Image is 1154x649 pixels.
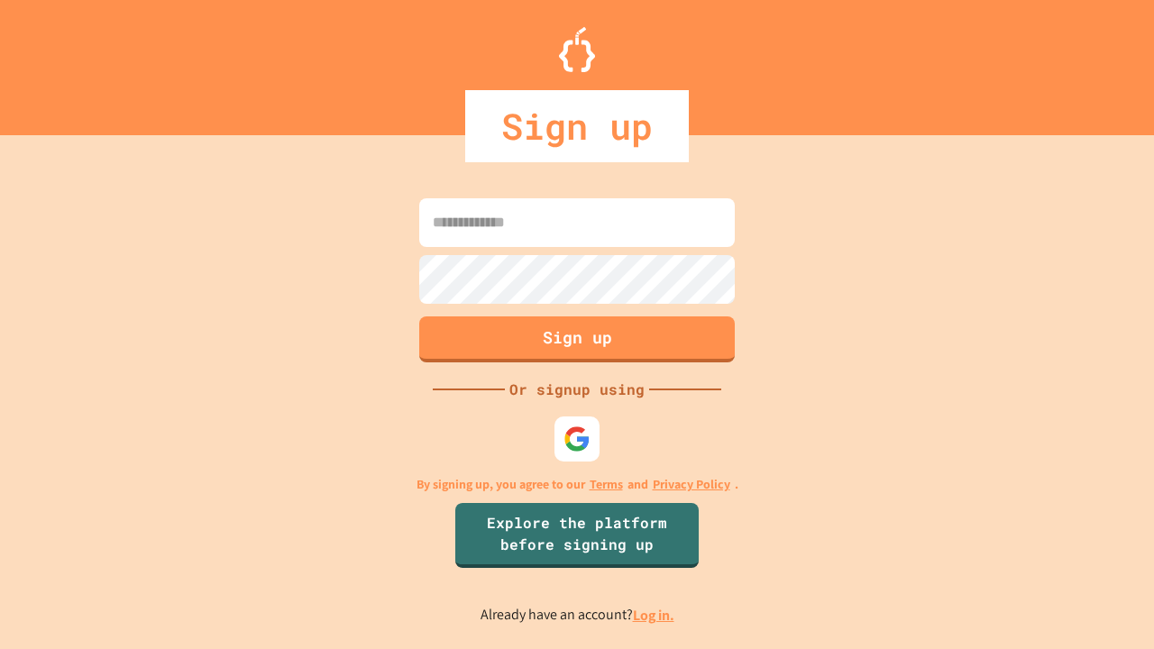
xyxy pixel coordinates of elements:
[559,27,595,72] img: Logo.svg
[633,606,674,625] a: Log in.
[590,475,623,494] a: Terms
[505,379,649,400] div: Or signup using
[417,475,738,494] p: By signing up, you agree to our and .
[465,90,689,162] div: Sign up
[653,475,730,494] a: Privacy Policy
[419,316,735,362] button: Sign up
[481,604,674,626] p: Already have an account?
[563,425,591,452] img: google-icon.svg
[455,503,699,568] a: Explore the platform before signing up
